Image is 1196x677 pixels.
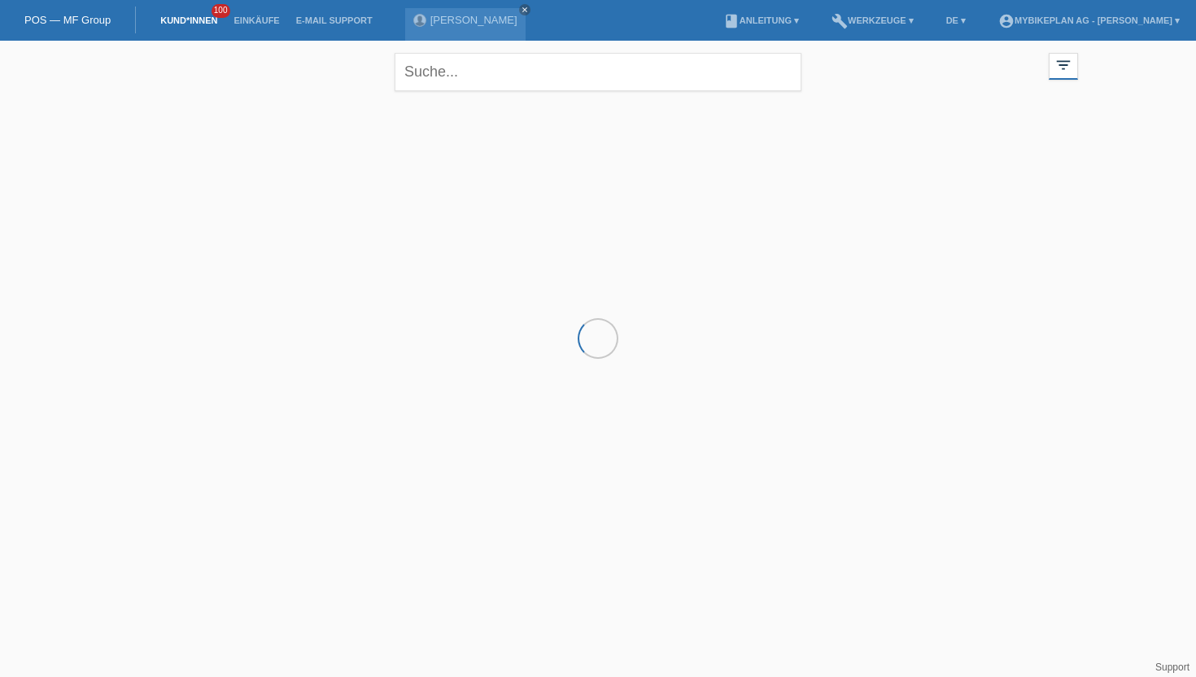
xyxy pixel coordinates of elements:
[990,15,1188,25] a: account_circleMybikeplan AG - [PERSON_NAME] ▾
[288,15,381,25] a: E-Mail Support
[521,6,529,14] i: close
[938,15,974,25] a: DE ▾
[715,15,807,25] a: bookAnleitung ▾
[152,15,225,25] a: Kund*innen
[212,4,231,18] span: 100
[430,14,517,26] a: [PERSON_NAME]
[24,14,111,26] a: POS — MF Group
[1155,662,1189,673] a: Support
[519,4,530,15] a: close
[832,13,848,29] i: build
[1054,56,1072,74] i: filter_list
[998,13,1015,29] i: account_circle
[723,13,740,29] i: book
[225,15,287,25] a: Einkäufe
[395,53,801,91] input: Suche...
[823,15,922,25] a: buildWerkzeuge ▾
